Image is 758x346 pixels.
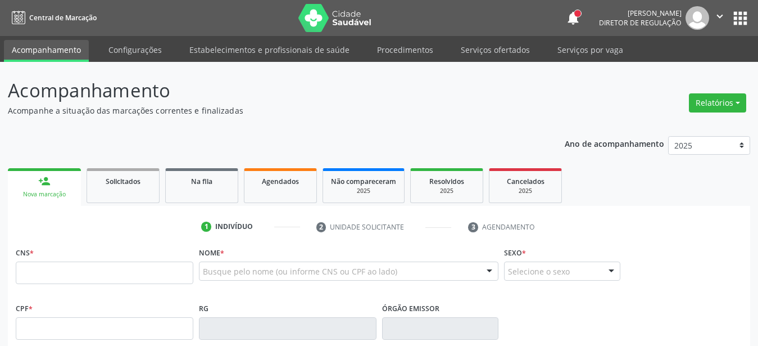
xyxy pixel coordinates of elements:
label: RG [199,300,208,317]
span: Diretor de regulação [599,18,682,28]
span: Busque pelo nome (ou informe CNS ou CPF ao lado) [203,266,397,277]
button: notifications [565,10,581,26]
div: 2025 [497,187,553,195]
img: img [686,6,709,30]
button: Relatórios [689,93,746,113]
label: Nome [199,244,224,262]
span: Não compareceram [331,177,396,186]
span: Central de Marcação [29,13,97,23]
p: Acompanhamento [8,77,528,105]
button:  [709,6,730,30]
span: Selecione o sexo [508,266,570,277]
a: Procedimentos [369,40,441,60]
div: Nova marcação [16,190,73,199]
div: 1 [201,222,211,232]
div: 2025 [419,187,475,195]
div: Indivíduo [215,222,253,232]
span: Agendados [262,177,299,186]
span: Na fila [191,177,212,186]
button: apps [730,8,750,28]
label: CNS [16,244,34,262]
div: [PERSON_NAME] [599,8,682,18]
a: Central de Marcação [8,8,97,27]
p: Ano de acompanhamento [565,136,664,150]
span: Solicitados [106,177,140,186]
span: Resolvidos [429,177,464,186]
a: Configurações [101,40,170,60]
a: Serviços por vaga [550,40,631,60]
p: Acompanhe a situação das marcações correntes e finalizadas [8,105,528,116]
div: person_add [38,175,51,187]
i:  [714,10,726,23]
span: Cancelados [507,177,544,186]
label: Órgão emissor [382,300,439,317]
label: Sexo [504,244,526,262]
a: Serviços ofertados [453,40,538,60]
div: 2025 [331,187,396,195]
a: Acompanhamento [4,40,89,62]
a: Estabelecimentos e profissionais de saúde [181,40,357,60]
